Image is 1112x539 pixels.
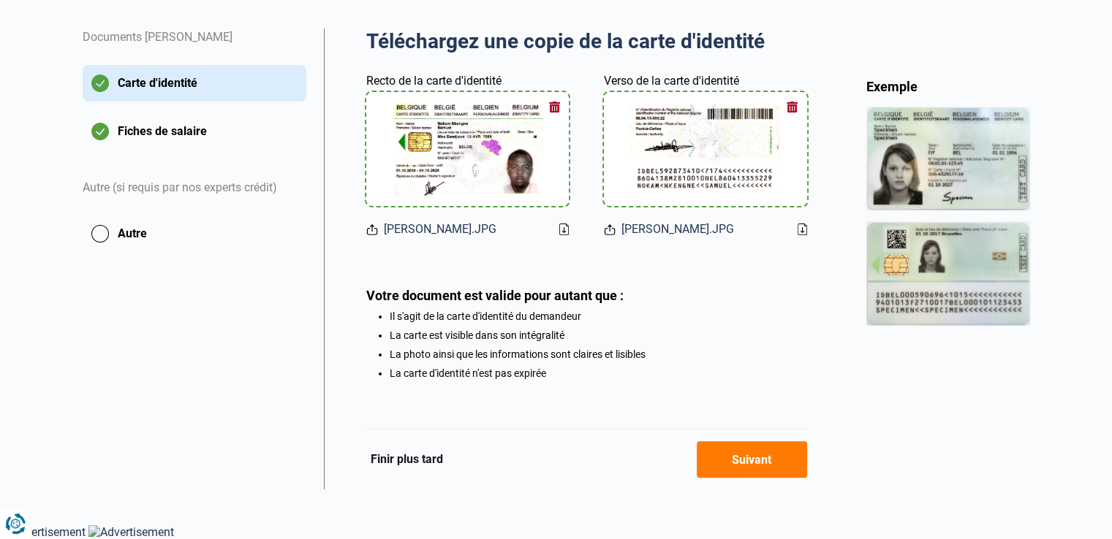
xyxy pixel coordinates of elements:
img: Advertisement [88,525,174,539]
button: Fiches de salaire [83,113,306,150]
span: [PERSON_NAME].JPG [621,221,734,238]
button: Autre [83,215,306,252]
div: Autre (si requis par nos experts crédit) [83,161,306,215]
img: idCard2File [627,101,784,198]
h2: Téléchargez une copie de la carte d'identité [366,28,807,55]
div: Votre document est valide pour autant que : [366,288,807,303]
label: Recto de la carte d'identité [366,72,502,90]
div: Documents [PERSON_NAME] [83,28,306,65]
button: Finir plus tard [366,450,447,469]
div: Exemple [866,78,1030,95]
img: idCard1File [392,101,543,198]
li: Il s'agit de la carte d'identité du demandeur [390,310,807,322]
li: La photo ainsi que les informations sont claires et lisibles [390,348,807,360]
li: La carte est visible dans son intégralité [390,329,807,341]
label: Verso de la carte d'identité [604,72,739,90]
img: idCard [866,107,1030,325]
li: La carte d'identité n'est pas expirée [390,367,807,379]
span: [PERSON_NAME].JPG [384,221,496,238]
a: Download [798,223,807,235]
button: Suivant [697,441,807,478]
a: Download [559,223,569,235]
button: Carte d'identité [83,65,306,102]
